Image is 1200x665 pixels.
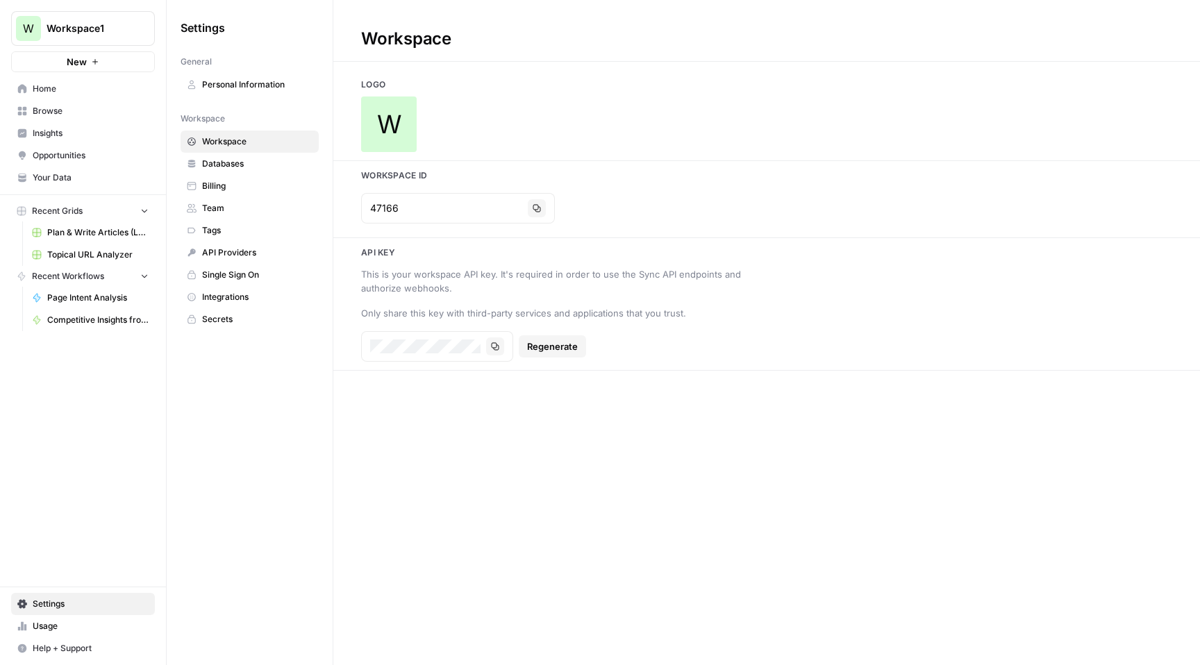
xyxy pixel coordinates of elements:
a: Personal Information [181,74,319,96]
span: Recent Workflows [32,270,104,283]
a: Secrets [181,308,319,330]
span: Workspace [181,112,225,125]
div: This is your workspace API key. It's required in order to use the Sync API endpoints and authoriz... [361,267,767,295]
span: Browse [33,105,149,117]
span: API Providers [202,246,312,259]
span: Billing [202,180,312,192]
a: Topical URL Analyzer [26,244,155,266]
div: Only share this key with third-party services and applications that you trust. [361,306,767,320]
span: Topical URL Analyzer [47,249,149,261]
span: General [181,56,212,68]
a: Opportunities [11,144,155,167]
button: Workspace: Workspace1 [11,11,155,46]
a: Browse [11,100,155,122]
h3: Workspace Id [333,169,1200,182]
span: Settings [33,598,149,610]
a: API Providers [181,242,319,264]
a: Team [181,197,319,219]
h3: Api key [333,246,1200,259]
span: Page Intent Analysis [47,292,149,304]
h3: Logo [333,78,1200,91]
a: Integrations [181,286,319,308]
span: Usage [33,620,149,632]
a: Home [11,78,155,100]
span: Your Data [33,171,149,184]
button: Help + Support [11,637,155,659]
span: Recent Grids [32,205,83,217]
a: Databases [181,153,319,175]
span: Competitive Insights from Primary KW [47,314,149,326]
div: Workspace [333,28,479,50]
span: Team [202,202,312,214]
span: New [67,55,87,69]
span: Home [33,83,149,95]
span: Settings [181,19,225,36]
span: Single Sign On [202,269,312,281]
a: Billing [181,175,319,197]
button: New [11,51,155,72]
button: Recent Grids [11,201,155,221]
span: Opportunities [33,149,149,162]
a: Insights [11,122,155,144]
a: Settings [11,593,155,615]
span: Insights [33,127,149,140]
span: Workspace1 [47,22,131,35]
a: Your Data [11,167,155,189]
a: Competitive Insights from Primary KW [26,309,155,331]
span: Databases [202,158,312,170]
span: Regenerate [527,339,578,353]
a: Usage [11,615,155,637]
span: W [377,110,401,138]
a: Plan & Write Articles (LUSPS) [26,221,155,244]
a: Tags [181,219,319,242]
a: Single Sign On [181,264,319,286]
a: Workspace [181,131,319,153]
span: Workspace [202,135,312,148]
span: Integrations [202,291,312,303]
span: Tags [202,224,312,237]
button: Regenerate [519,335,586,357]
button: Recent Workflows [11,266,155,287]
span: Plan & Write Articles (LUSPS) [47,226,149,239]
a: Page Intent Analysis [26,287,155,309]
span: Secrets [202,313,312,326]
span: W [23,20,34,37]
span: Help + Support [33,642,149,655]
span: Personal Information [202,78,312,91]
